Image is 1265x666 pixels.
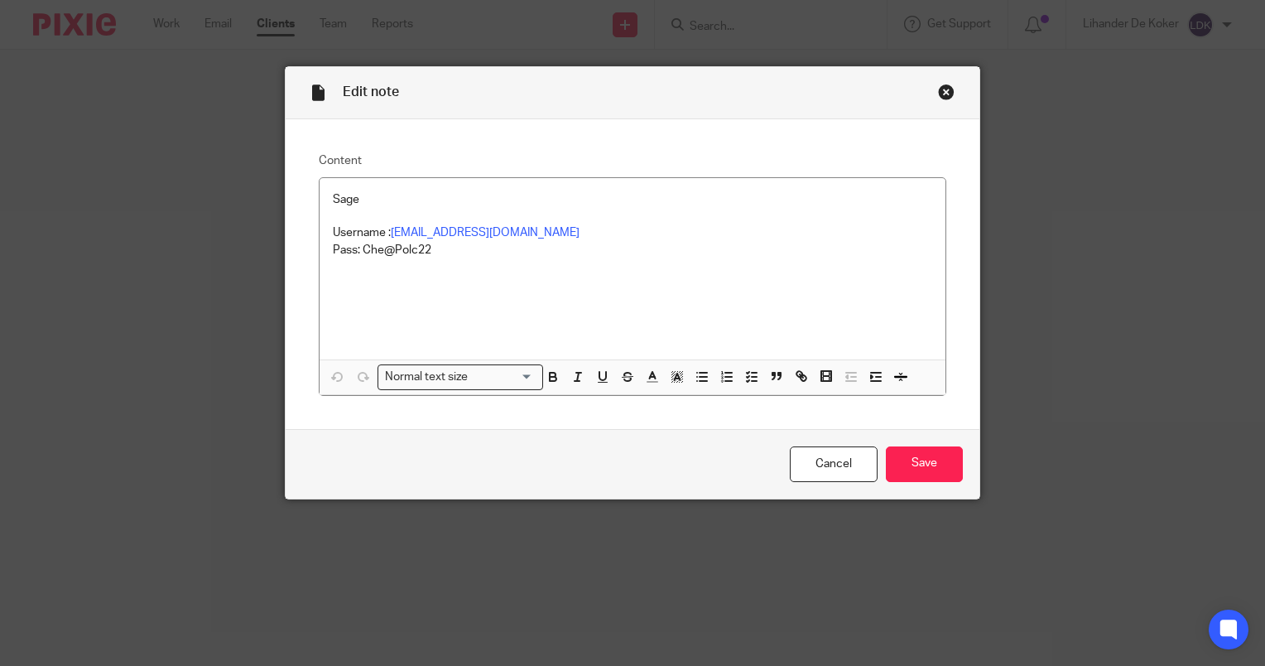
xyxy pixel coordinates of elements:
[333,224,932,241] p: Username :
[474,369,533,386] input: Search for option
[333,191,932,208] p: Sage
[343,85,399,99] span: Edit note
[938,84,955,100] div: Close this dialog window
[886,446,963,482] input: Save
[378,364,543,390] div: Search for option
[382,369,472,386] span: Normal text size
[333,242,932,258] p: Pass: Che@Polc22
[319,152,946,169] label: Content
[391,227,580,239] a: [EMAIL_ADDRESS][DOMAIN_NAME]
[790,446,878,482] a: Cancel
